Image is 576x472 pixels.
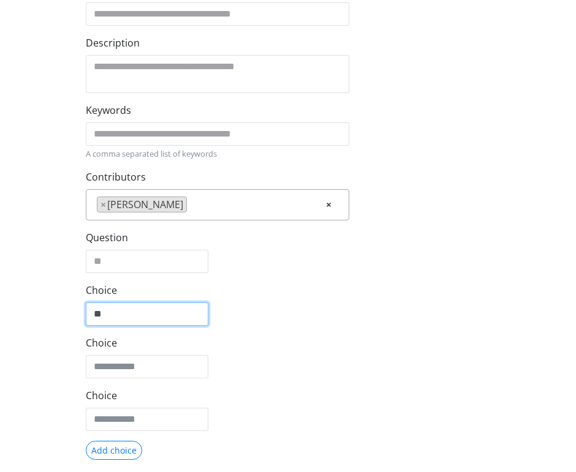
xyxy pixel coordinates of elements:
[97,197,187,212] li: Grant Garcia
[86,148,349,160] small: A comma separated list of keywords
[86,441,142,460] button: Add choice
[86,103,131,118] label: Keywords
[86,170,146,184] label: Contributors
[86,36,140,50] label: Description
[86,335,117,350] label: Choice
[325,197,332,212] span: Remove all items
[86,283,117,298] label: Choice
[86,388,117,403] label: Choice
[86,230,128,245] label: Question
[100,197,106,212] span: ×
